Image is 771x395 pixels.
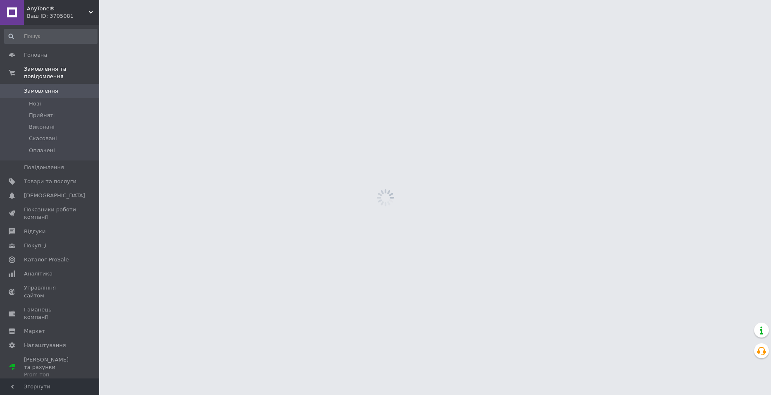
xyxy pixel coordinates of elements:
span: Оплачені [29,147,55,154]
span: [PERSON_NAME] та рахунки [24,356,76,379]
span: [DEMOGRAPHIC_DATA] [24,192,85,199]
span: Показники роботи компанії [24,206,76,221]
span: Виконані [29,123,55,131]
span: Покупці [24,242,46,249]
span: Налаштування [24,342,66,349]
span: Скасовані [29,135,57,142]
span: Повідомлення [24,164,64,171]
span: Товари та послуги [24,178,76,185]
span: Замовлення та повідомлення [24,65,99,80]
span: Каталог ProSale [24,256,69,263]
span: Головна [24,51,47,59]
span: Управління сайтом [24,284,76,299]
span: Відгуки [24,228,45,235]
span: Аналітика [24,270,52,278]
span: Нові [29,100,41,108]
span: Маркет [24,328,45,335]
span: Гаманець компанії [24,306,76,321]
span: Прийняті [29,112,55,119]
span: AnyTone® [27,5,89,12]
div: Prom топ [24,371,76,378]
div: Ваш ID: 3705081 [27,12,99,20]
input: Пошук [4,29,98,44]
span: Замовлення [24,87,58,95]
